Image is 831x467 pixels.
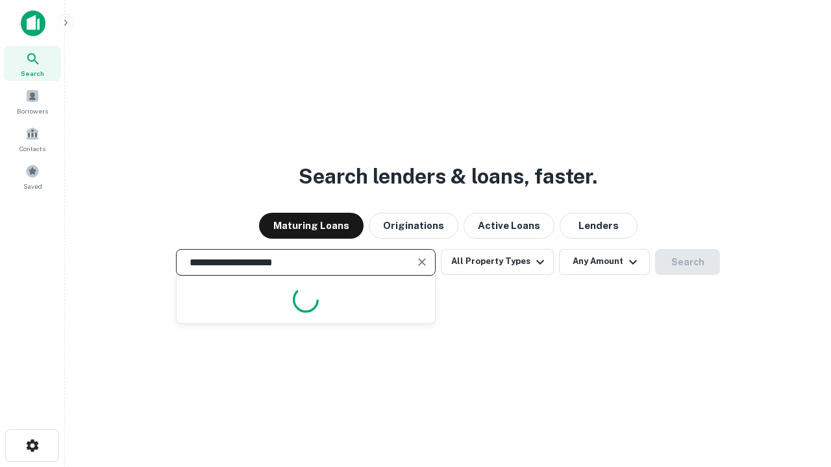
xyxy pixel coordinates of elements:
[369,213,458,239] button: Originations
[4,159,61,194] a: Saved
[560,213,638,239] button: Lenders
[441,249,554,275] button: All Property Types
[259,213,364,239] button: Maturing Loans
[299,161,597,192] h3: Search lenders & loans, faster.
[766,363,831,425] iframe: Chat Widget
[4,121,61,156] a: Contacts
[559,249,650,275] button: Any Amount
[464,213,554,239] button: Active Loans
[21,10,45,36] img: capitalize-icon.png
[23,181,42,191] span: Saved
[21,68,44,78] span: Search
[413,253,431,271] button: Clear
[19,143,45,154] span: Contacts
[4,46,61,81] a: Search
[4,84,61,119] a: Borrowers
[17,106,48,116] span: Borrowers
